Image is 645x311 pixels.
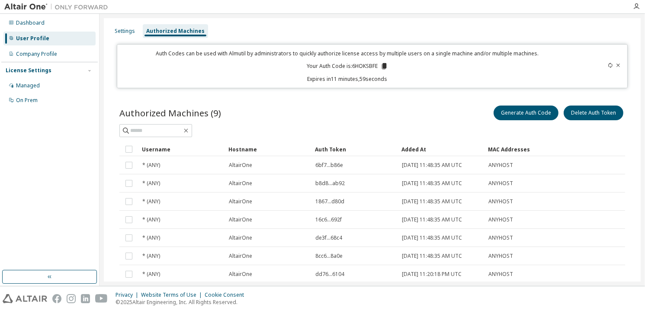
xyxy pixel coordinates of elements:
[564,106,623,120] button: Delete Auth Token
[315,216,342,223] span: 16c6...692f
[307,62,388,70] p: Your Auth Code is: 6HOKSBFE
[401,142,481,156] div: Added At
[402,180,462,187] span: [DATE] 11:48:35 AM UTC
[3,294,47,303] img: altair_logo.svg
[6,67,51,74] div: License Settings
[488,253,513,260] span: ANYHOST
[119,107,221,119] span: Authorized Machines (9)
[488,216,513,223] span: ANYHOST
[402,216,462,223] span: [DATE] 11:48:35 AM UTC
[141,292,205,298] div: Website Terms of Use
[229,234,252,241] span: AltairOne
[52,294,61,303] img: facebook.svg
[228,142,308,156] div: Hostname
[122,75,572,83] p: Expires in 11 minutes, 59 seconds
[488,162,513,169] span: ANYHOST
[16,82,40,89] div: Managed
[122,50,572,57] p: Auth Codes can be used with Almutil by administrators to quickly authorize license access by mult...
[488,234,513,241] span: ANYHOST
[4,3,112,11] img: Altair One
[402,271,462,278] span: [DATE] 11:20:18 PM UTC
[115,28,135,35] div: Settings
[315,271,344,278] span: dd76...6104
[142,162,160,169] span: * (ANY)
[116,292,141,298] div: Privacy
[81,294,90,303] img: linkedin.svg
[67,294,76,303] img: instagram.svg
[16,51,57,58] div: Company Profile
[494,106,558,120] button: Generate Auth Code
[402,234,462,241] span: [DATE] 11:48:35 AM UTC
[315,142,395,156] div: Auth Token
[16,97,38,104] div: On Prem
[315,234,342,241] span: de3f...68c4
[142,253,160,260] span: * (ANY)
[488,142,530,156] div: MAC Addresses
[488,198,513,205] span: ANYHOST
[142,271,160,278] span: * (ANY)
[229,180,252,187] span: AltairOne
[205,292,249,298] div: Cookie Consent
[142,142,221,156] div: Username
[116,298,249,306] p: © 2025 Altair Engineering, Inc. All Rights Reserved.
[95,294,108,303] img: youtube.svg
[142,234,160,241] span: * (ANY)
[402,162,462,169] span: [DATE] 11:48:35 AM UTC
[229,271,252,278] span: AltairOne
[146,28,205,35] div: Authorized Machines
[315,198,344,205] span: 1867...d80d
[315,180,345,187] span: b8d8...ab92
[402,253,462,260] span: [DATE] 11:48:35 AM UTC
[16,35,49,42] div: User Profile
[229,198,252,205] span: AltairOne
[142,216,160,223] span: * (ANY)
[488,180,513,187] span: ANYHOST
[315,162,343,169] span: 6bf7...b86e
[488,271,513,278] span: ANYHOST
[229,162,252,169] span: AltairOne
[16,19,45,26] div: Dashboard
[402,198,462,205] span: [DATE] 11:48:35 AM UTC
[142,180,160,187] span: * (ANY)
[315,253,343,260] span: 8cc6...8a0e
[142,198,160,205] span: * (ANY)
[229,253,252,260] span: AltairOne
[229,216,252,223] span: AltairOne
